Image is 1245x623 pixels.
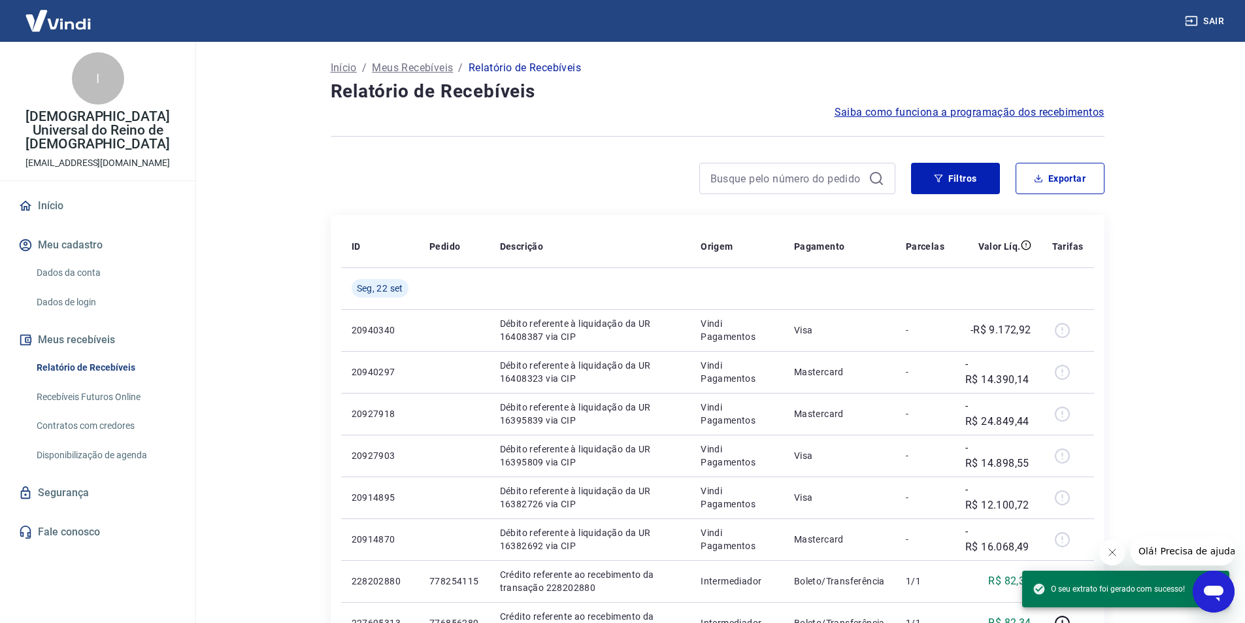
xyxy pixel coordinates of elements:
a: Início [331,60,357,76]
p: Débito referente à liquidação da UR 16408323 via CIP [500,359,680,385]
p: - [906,449,944,462]
a: Saiba como funciona a programação dos recebimentos [835,105,1104,120]
a: Meus Recebíveis [372,60,453,76]
p: Relatório de Recebíveis [469,60,581,76]
span: O seu extrato foi gerado com sucesso! [1033,582,1185,596]
p: Visa [794,491,885,504]
p: 1/1 [906,575,944,588]
p: -R$ 24.849,44 [965,398,1031,429]
a: Segurança [16,479,180,507]
p: -R$ 14.390,14 [965,356,1031,388]
a: Recebíveis Futuros Online [31,384,180,411]
p: -R$ 9.172,92 [971,322,1031,338]
p: 20940340 [352,324,408,337]
a: Disponibilização de agenda [31,442,180,469]
p: -R$ 16.068,49 [965,524,1031,555]
a: Início [16,192,180,220]
a: Dados da conta [31,260,180,286]
p: Débito referente à liquidação da UR 16382726 via CIP [500,484,680,511]
p: Débito referente à liquidação da UR 16395839 via CIP [500,401,680,427]
iframe: Botão para abrir a janela de mensagens [1193,571,1235,613]
p: / [458,60,463,76]
p: 778254115 [429,575,479,588]
p: -R$ 14.898,55 [965,440,1031,471]
p: Visa [794,324,885,337]
p: Valor Líq. [978,240,1021,253]
p: Visa [794,449,885,462]
p: Tarifas [1052,240,1084,253]
p: - [906,533,944,546]
p: Vindi Pagamentos [701,401,773,427]
p: Crédito referente ao recebimento da transação 228202880 [500,568,680,594]
p: 20927903 [352,449,408,462]
a: Fale conosco [16,518,180,547]
button: Exportar [1016,163,1104,194]
p: Intermediador [701,575,773,588]
iframe: Fechar mensagem [1099,539,1125,565]
p: Mastercard [794,407,885,420]
p: Vindi Pagamentos [701,484,773,511]
p: - [906,324,944,337]
p: Pagamento [794,240,845,253]
p: Vindi Pagamentos [701,317,773,343]
p: ID [352,240,361,253]
button: Meus recebíveis [16,326,180,354]
p: Mastercard [794,533,885,546]
p: Débito referente à liquidação da UR 16395809 via CIP [500,443,680,469]
p: R$ 82,34 [988,573,1031,589]
p: - [906,491,944,504]
p: Parcelas [906,240,944,253]
iframe: Mensagem da empresa [1131,537,1235,565]
p: - [906,365,944,379]
span: Seg, 22 set [357,282,403,295]
p: [DEMOGRAPHIC_DATA] Universal do Reino de [DEMOGRAPHIC_DATA] [10,110,185,151]
a: Relatório de Recebíveis [31,354,180,381]
h4: Relatório de Recebíveis [331,78,1104,105]
span: Olá! Precisa de ajuda? [8,9,110,20]
p: 228202880 [352,575,408,588]
p: 20927918 [352,407,408,420]
p: Vindi Pagamentos [701,443,773,469]
button: Meu cadastro [16,231,180,260]
a: Contratos com credores [31,413,180,439]
p: Pedido [429,240,460,253]
p: 20914895 [352,491,408,504]
button: Filtros [911,163,1000,194]
div: I [72,52,124,105]
p: [EMAIL_ADDRESS][DOMAIN_NAME] [25,156,170,170]
p: Mastercard [794,365,885,379]
p: 20940297 [352,365,408,379]
p: -R$ 12.100,72 [965,482,1031,513]
img: Vindi [16,1,101,41]
p: Origem [701,240,733,253]
p: Descrição [500,240,544,253]
p: Vindi Pagamentos [701,526,773,552]
p: / [362,60,367,76]
p: Boleto/Transferência [794,575,885,588]
input: Busque pelo número do pedido [710,169,863,188]
p: 20914870 [352,533,408,546]
p: Vindi Pagamentos [701,359,773,385]
p: Débito referente à liquidação da UR 16408387 via CIP [500,317,680,343]
button: Sair [1182,9,1229,33]
p: - [906,407,944,420]
p: Débito referente à liquidação da UR 16382692 via CIP [500,526,680,552]
a: Dados de login [31,289,180,316]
